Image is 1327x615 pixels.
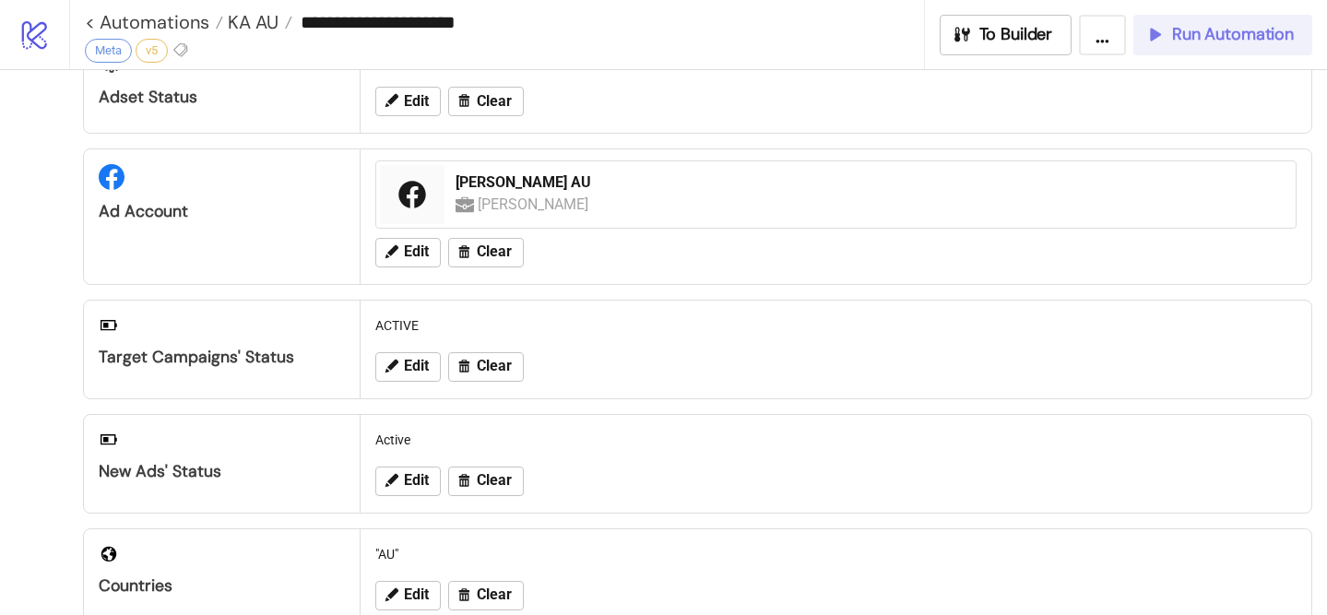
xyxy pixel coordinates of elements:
[404,586,429,603] span: Edit
[979,24,1053,45] span: To Builder
[1079,15,1126,55] button: ...
[477,472,512,489] span: Clear
[477,243,512,260] span: Clear
[368,308,1304,343] div: ACTIVE
[375,238,441,267] button: Edit
[477,93,512,110] span: Clear
[478,193,592,216] div: [PERSON_NAME]
[375,581,441,610] button: Edit
[368,537,1304,572] div: "AU"
[223,10,278,34] span: KA AU
[99,575,345,597] div: Countries
[223,13,292,31] a: KA AU
[1172,24,1294,45] span: Run Automation
[477,358,512,374] span: Clear
[99,461,345,482] div: New Ads' Status
[375,352,441,382] button: Edit
[448,581,524,610] button: Clear
[456,172,1285,193] div: [PERSON_NAME] AU
[448,352,524,382] button: Clear
[375,467,441,496] button: Edit
[448,467,524,496] button: Clear
[404,358,429,374] span: Edit
[940,15,1072,55] button: To Builder
[99,347,345,368] div: Target Campaigns' Status
[448,87,524,116] button: Clear
[404,472,429,489] span: Edit
[85,13,223,31] a: < Automations
[368,422,1304,457] div: Active
[99,87,345,108] div: Adset Status
[136,39,168,63] div: v5
[477,586,512,603] span: Clear
[85,39,132,63] div: Meta
[99,201,345,222] div: Ad Account
[448,238,524,267] button: Clear
[1133,15,1312,55] button: Run Automation
[375,87,441,116] button: Edit
[404,93,429,110] span: Edit
[404,243,429,260] span: Edit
